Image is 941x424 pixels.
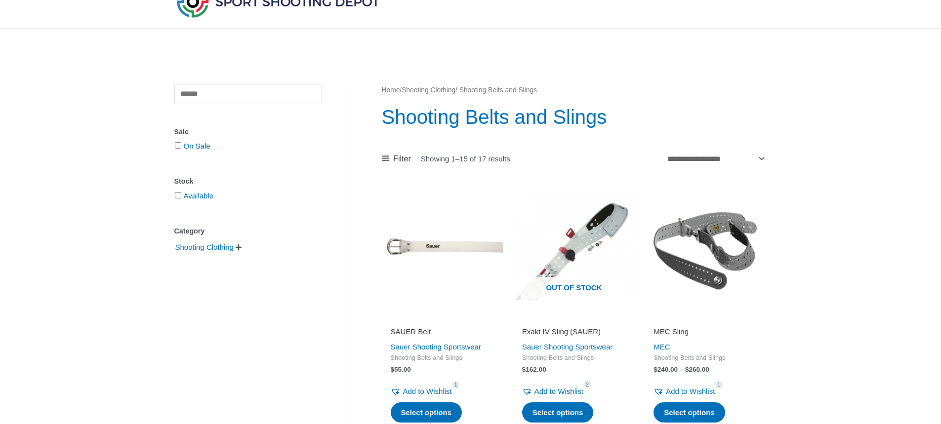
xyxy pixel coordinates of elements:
span: $ [685,366,689,373]
select: Shop order [664,151,767,167]
h1: Shooting Belts and Slings [382,103,767,131]
a: SAUER Belt [391,327,494,340]
img: MEC Sling [645,186,766,307]
span: $ [522,366,526,373]
span: $ [654,366,657,373]
a: Select options for “Exakt IV Sling (SAUER)” [522,402,594,423]
span: Out of stock [521,277,627,300]
h2: MEC Sling [654,327,757,337]
span: Shooting Belts and Slings [391,354,494,362]
bdi: 55.00 [391,366,411,373]
div: Sale [174,125,322,139]
a: Select options for “SAUER Belt” [391,402,462,423]
a: Sauer Shooting Sportswear [391,343,481,351]
iframe: Customer reviews powered by Trustpilot [654,313,757,325]
a: Home [382,86,400,94]
input: Available [175,192,181,198]
iframe: Customer reviews powered by Trustpilot [391,313,494,325]
bdi: 240.00 [654,366,678,373]
a: Shooting Clothing [174,242,235,251]
a: Add to Wishlist [654,385,715,398]
span: Shooting Belts and Slings [654,354,757,362]
span: Shooting Clothing [174,239,235,256]
a: On Sale [184,142,210,150]
span: Add to Wishlist [403,387,452,395]
a: Add to Wishlist [391,385,452,398]
bdi: 260.00 [685,366,709,373]
h2: Exakt IV Sling (SAUER) [522,327,626,337]
span: 2 [583,381,591,388]
span: $ [391,366,395,373]
span: Add to Wishlist [666,387,715,395]
span: 1 [715,381,723,388]
bdi: 162.00 [522,366,546,373]
a: Available [184,192,214,200]
h2: SAUER Belt [391,327,494,337]
p: Showing 1–15 of 17 results [421,155,510,162]
a: Sauer Shooting Sportswear [522,343,613,351]
img: SAUER Belt [382,186,503,307]
a: Out of stock [513,186,635,307]
span: Filter [393,152,411,166]
nav: Breadcrumb [382,84,767,97]
a: Exakt IV Sling (SAUER) [522,327,626,340]
span:  [236,244,242,251]
span: – [680,366,684,373]
a: MEC [654,343,670,351]
iframe: Customer reviews powered by Trustpilot [522,313,626,325]
a: Add to Wishlist [522,385,583,398]
span: Shooting Belts and Slings [522,354,626,362]
span: Add to Wishlist [534,387,583,395]
a: MEC Sling [654,327,757,340]
input: On Sale [175,142,181,149]
a: Shooting Clothing [402,86,455,94]
img: Exakt IV Sling [513,186,635,307]
a: Filter [382,152,411,166]
div: Category [174,224,322,238]
div: Stock [174,174,322,189]
span: 1 [452,381,460,388]
a: Select options for “MEC Sling” [654,402,725,423]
